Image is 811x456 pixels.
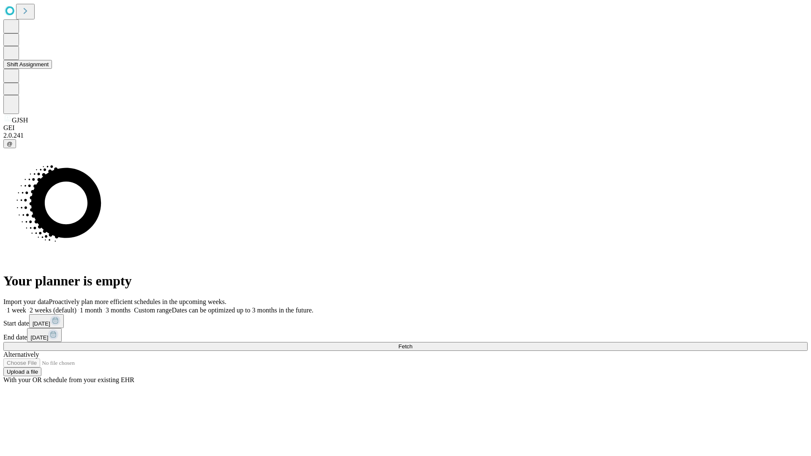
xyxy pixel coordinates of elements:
[3,298,49,305] span: Import your data
[3,328,808,342] div: End date
[398,343,412,350] span: Fetch
[30,334,48,341] span: [DATE]
[3,132,808,139] div: 2.0.241
[29,314,64,328] button: [DATE]
[27,328,62,342] button: [DATE]
[7,141,13,147] span: @
[134,307,171,314] span: Custom range
[3,60,52,69] button: Shift Assignment
[3,376,134,383] span: With your OR schedule from your existing EHR
[33,320,50,327] span: [DATE]
[12,117,28,124] span: GJSH
[3,124,808,132] div: GEI
[3,139,16,148] button: @
[3,314,808,328] div: Start date
[3,342,808,351] button: Fetch
[3,273,808,289] h1: Your planner is empty
[3,351,39,358] span: Alternatively
[30,307,76,314] span: 2 weeks (default)
[172,307,313,314] span: Dates can be optimized up to 3 months in the future.
[3,367,41,376] button: Upload a file
[7,307,26,314] span: 1 week
[49,298,226,305] span: Proactively plan more efficient schedules in the upcoming weeks.
[106,307,131,314] span: 3 months
[80,307,102,314] span: 1 month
